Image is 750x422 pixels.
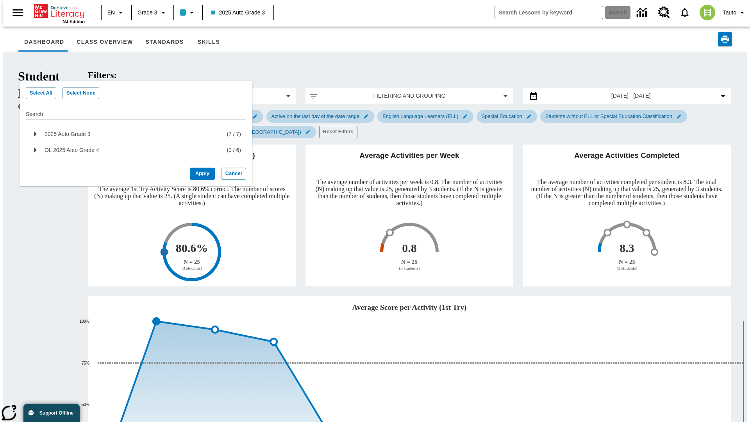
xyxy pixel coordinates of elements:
span: NJ Edition [62,19,85,24]
img: avatar image [700,5,715,20]
span: Support Offline [39,410,73,416]
button: 2025 Auto Grade 3, Select all in the section [45,128,91,140]
input: search field [495,6,603,19]
p: OL 2025 Auto Grade 4 [45,146,99,154]
a: Notifications [675,2,695,23]
button: Cancel [221,168,246,180]
button: Open side menu [6,1,29,24]
button: Select the date range menu item [526,91,728,101]
div: Edit English Language Learners (ELL) filter selected submenu item [377,110,473,123]
button: Class color is light blue. Change class color [177,5,200,20]
span: Special Education [477,113,527,119]
button: Print [718,32,732,46]
span: EN [107,9,115,17]
div: drop down list [20,81,252,186]
span: Active on the last day of the date range [267,113,364,119]
button: Apply filters menu item [309,91,511,101]
span: Tauto [723,9,736,17]
div: Edit Students without ELL or Special Education Classification filter selected submenu item [540,110,687,123]
li: Sub Menu button [26,126,246,142]
text: 100% [79,319,89,324]
button: Grade: Grade 3, Select a grade [134,5,171,20]
text: (3 students) [182,266,202,271]
div: Search [26,102,246,120]
text: N = 25 [184,259,200,265]
button: Skills [190,33,227,52]
ul: filter dropdown class selector. 2 items. [26,123,246,161]
text: (3 students) [399,266,420,271]
circle: 95%, (N=1), 8/10 - 8/16 [212,327,218,333]
text: 8.3 [620,241,634,254]
text: N = 25 [619,259,635,265]
button: Apply [190,168,215,180]
h2: Average Activities per Week [312,151,507,166]
circle: Milestone 1, 75%, Milestone Achieved [161,249,168,255]
span: English Language Learners (ELL) [378,113,463,119]
button: Standards [139,33,190,52]
button: Select All [26,87,56,99]
text: 50% [82,403,89,407]
span: 2025 Auto Grade 3 [211,9,265,17]
button: OL 2025 Auto Grade 4, Select all in the section [45,144,99,156]
div: Edit Special Education filter selected submenu item [477,110,537,123]
circle: Milestone 2, 40 activities [624,221,630,227]
span: Grade 3 [137,9,157,17]
a: Resource Center, Will open in new tab [654,2,675,23]
div: Edit Active on the last day of the date range filter selected submenu item [266,110,374,123]
a: Data Center [632,2,654,23]
p: (0 / 6) [227,146,241,154]
p: The average number of activities completed per student is 8.3. The total number of activities (N)... [529,179,725,207]
circle: Milestone 4, 80 activities [651,249,657,255]
svg: Sub Menu button [29,128,41,140]
svg: Collapse Date Range Filter [718,91,728,101]
button: Select None [62,87,99,99]
p: 2025 Auto Grade 3 [45,130,91,138]
circle: Milestone 3, 60 activities [643,229,649,236]
button: Class Overview [70,33,139,52]
button: Profile/Settings [720,5,750,20]
text: N = 25 [401,259,418,265]
p: The average number of activities per week is 0.8. The number of activities (N) making up that val... [312,179,507,207]
span: Students without ELL or Special Education Classification [541,113,677,119]
text: 0.8 [402,241,417,254]
text: (3 students) [616,266,637,271]
svg: Sub Menu button [29,144,41,156]
li: Sub Menu button [26,142,246,158]
circle: 87.7%, (N=2), 8/17 - 8/23 [270,339,277,345]
div: Home [34,3,85,24]
p: (7 / 7) [227,130,241,138]
text: 75% [82,361,89,365]
h2: Filters: [88,70,731,80]
button: Dashboard [18,33,70,52]
h2: Average Score per Activity (1st Try) [94,302,725,313]
button: Language: EN, Select a language [104,5,129,20]
span: [DATE] - [DATE] [611,92,651,100]
text: 80.6% [176,241,208,254]
circle: 100%, (N=1), 8/3 - 8/9 [153,318,160,325]
button: Select a new avatar [695,2,720,23]
p: The average 1st Try Activity Score is 80.6% correct. The number of scores (N) making up that valu... [94,186,290,207]
h2: Average Activities Completed [529,151,725,166]
circle: Milestone 1, 20 activities [604,229,611,236]
button: Support Offline [23,404,80,422]
span: Filtering and Grouping [324,92,495,100]
circle: Milestone 1, 2 per week on average [387,229,393,236]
